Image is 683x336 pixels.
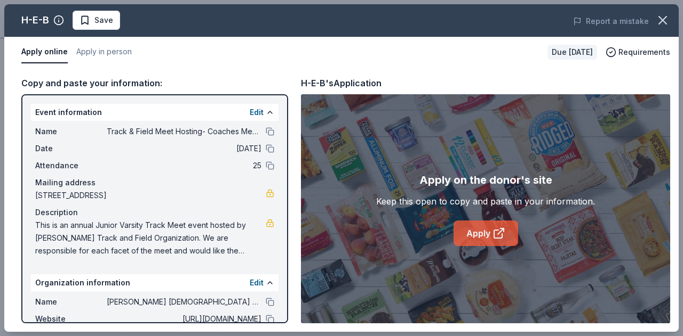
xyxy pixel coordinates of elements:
[107,296,261,308] span: [PERSON_NAME] [DEMOGRAPHIC_DATA] Eagles Track & Field
[31,104,279,121] div: Event information
[419,171,552,189] div: Apply on the donor's site
[21,12,49,29] div: H-E-B
[573,15,649,28] button: Report a mistake
[76,41,132,63] button: Apply in person
[107,142,261,155] span: [DATE]
[250,276,264,289] button: Edit
[107,313,261,325] span: [URL][DOMAIN_NAME]
[73,11,120,30] button: Save
[94,14,113,27] span: Save
[35,219,266,257] span: This is an annual Junior Varsity Track Meet event hosted by [PERSON_NAME] Track and Field Organiz...
[107,125,261,138] span: Track & Field Meet Hosting- Coaches Meals
[301,76,382,90] div: H-E-B's Application
[35,296,107,308] span: Name
[107,159,261,172] span: 25
[618,46,670,59] span: Requirements
[35,176,274,189] div: Mailing address
[35,206,274,219] div: Description
[454,220,518,246] a: Apply
[21,76,288,90] div: Copy and paste your information:
[35,313,107,325] span: Website
[547,45,597,60] div: Due [DATE]
[376,195,595,208] div: Keep this open to copy and paste in your information.
[250,106,264,119] button: Edit
[35,159,107,172] span: Attendance
[35,125,107,138] span: Name
[31,274,279,291] div: Organization information
[35,189,266,202] span: [STREET_ADDRESS]
[606,46,670,59] button: Requirements
[21,41,68,63] button: Apply online
[35,142,107,155] span: Date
